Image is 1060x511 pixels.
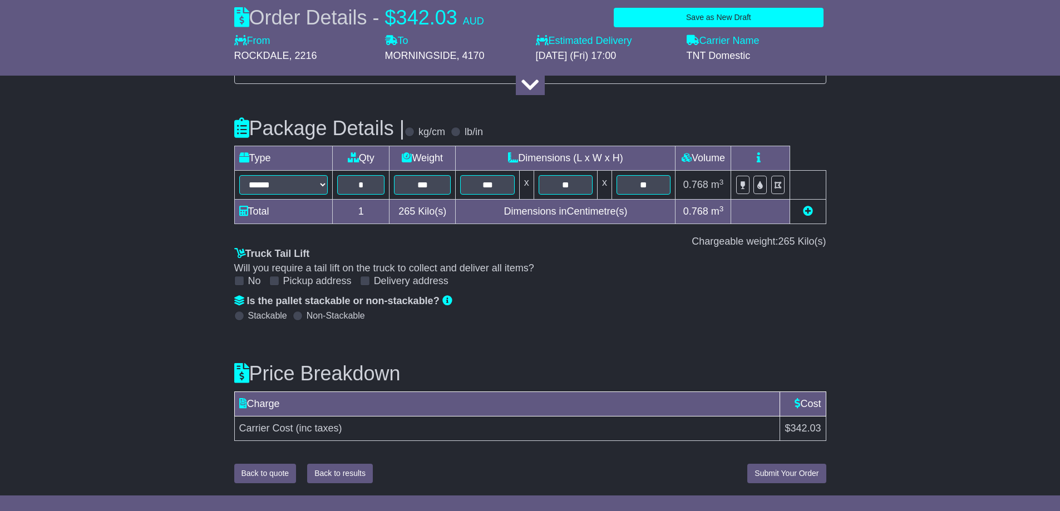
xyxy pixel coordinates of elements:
[463,16,484,27] span: AUD
[283,275,352,287] label: Pickup address
[307,310,365,321] label: Non-Stackable
[785,423,821,434] span: $342.03
[778,236,795,247] span: 265
[385,35,408,47] label: To
[234,50,289,61] span: ROCKDALE
[234,117,405,140] h3: Package Details |
[239,423,293,434] span: Carrier Cost
[519,171,534,200] td: x
[234,200,333,224] td: Total
[719,178,724,186] sup: 3
[711,179,724,190] span: m
[614,8,823,27] button: Save as New Draft
[719,205,724,213] sup: 3
[536,35,676,47] label: Estimated Delivery
[385,6,396,29] span: $
[683,179,708,190] span: 0.768
[374,275,448,287] label: Delivery address
[711,206,724,217] span: m
[755,469,819,478] span: Submit Your Order
[465,126,483,138] label: lb/in
[396,6,457,29] span: 342.03
[683,206,708,217] span: 0.768
[536,50,676,62] div: [DATE] (Fri) 17:00
[247,295,440,306] span: Is the pallet stackable or non-stackable?
[248,310,287,321] label: Stackable
[234,363,826,385] h3: Price Breakdown
[234,6,484,29] div: Order Details -
[385,50,457,61] span: MORNINGSIDE
[418,126,445,138] label: kg/cm
[803,206,813,217] a: Add new item
[234,391,780,416] td: Charge
[289,50,317,61] span: , 2216
[398,206,415,217] span: 265
[234,236,826,248] div: Chargeable weight: Kilo(s)
[248,275,261,287] label: No
[234,35,270,47] label: From
[234,464,297,483] button: Back to quote
[687,35,760,47] label: Carrier Name
[307,464,373,483] button: Back to results
[390,146,456,171] td: Weight
[456,200,676,224] td: Dimensions in Centimetre(s)
[687,50,826,62] div: TNT Domestic
[234,146,333,171] td: Type
[780,391,826,416] td: Cost
[390,200,456,224] td: Kilo(s)
[456,146,676,171] td: Dimensions (L x W x H)
[747,464,826,483] button: Submit Your Order
[333,200,390,224] td: 1
[296,423,342,434] span: (inc taxes)
[234,262,826,275] div: Will you require a tail lift on the truck to collect and deliver all items?
[598,171,612,200] td: x
[676,146,731,171] td: Volume
[457,50,485,61] span: , 4170
[333,146,390,171] td: Qty
[234,248,310,260] label: Truck Tail Lift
